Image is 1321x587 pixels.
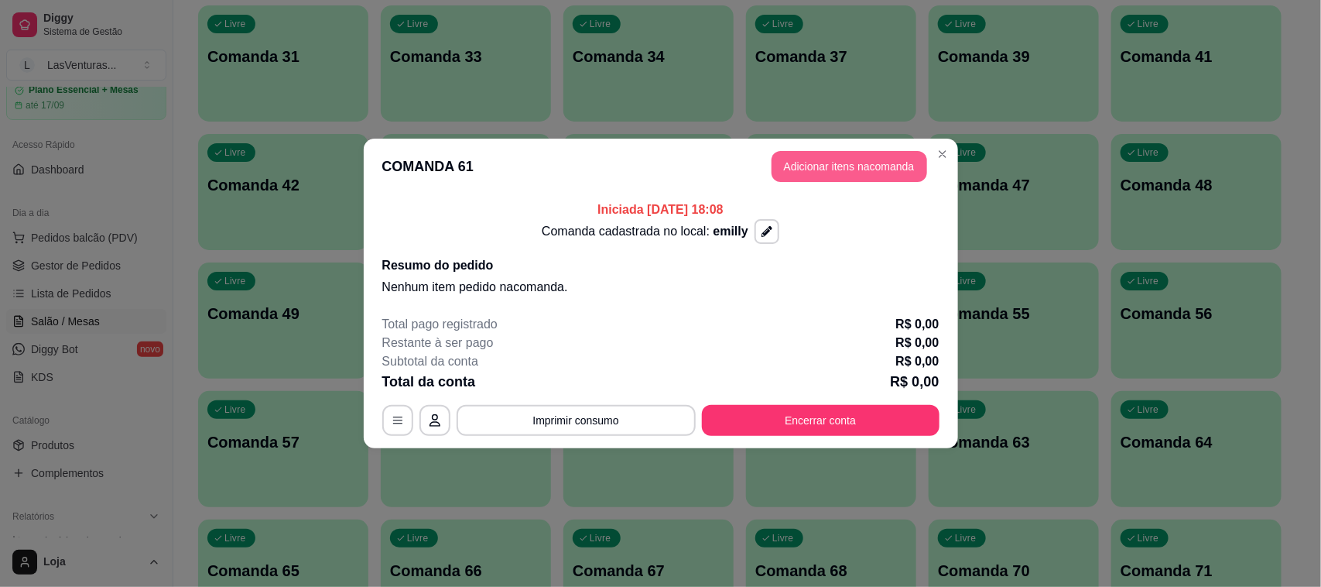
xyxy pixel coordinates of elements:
h2: Resumo do pedido [382,256,939,275]
p: R$ 0,00 [895,334,939,352]
p: Restante à ser pago [382,334,494,352]
button: Close [930,142,955,166]
p: Iniciada [DATE] 18:08 [382,201,939,219]
p: Nenhum item pedido na comanda . [382,278,939,297]
span: emilly [714,225,748,238]
button: Encerrar conta [702,405,939,436]
p: Total pago registrado [382,315,498,334]
header: COMANDA 61 [364,139,958,194]
p: Comanda cadastrada no local: [542,222,748,241]
p: Total da conta [382,371,476,393]
button: Adicionar itens nacomanda [772,151,927,182]
button: Imprimir consumo [457,405,696,436]
p: Subtotal da conta [382,352,479,371]
p: R$ 0,00 [890,371,939,393]
p: R$ 0,00 [895,315,939,334]
p: R$ 0,00 [895,352,939,371]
